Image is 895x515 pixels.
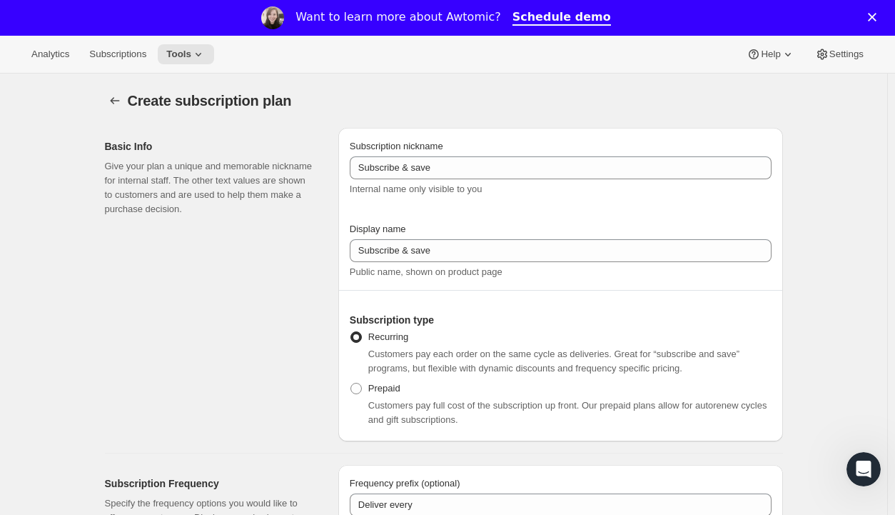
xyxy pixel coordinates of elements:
[261,6,284,29] img: Profile image for Emily
[31,49,69,60] span: Analytics
[105,159,315,216] p: Give your plan a unique and memorable nickname for internal staff. The other text values are show...
[166,49,191,60] span: Tools
[105,139,315,154] h2: Basic Info
[350,156,772,179] input: Subscribe & Save
[868,13,882,21] div: Close
[350,141,443,151] span: Subscription nickname
[761,49,780,60] span: Help
[81,44,155,64] button: Subscriptions
[368,331,408,342] span: Recurring
[368,400,767,425] span: Customers pay full cost of the subscription up front. Our prepaid plans allow for autorenew cycle...
[105,91,125,111] button: Subscription plans
[512,10,611,26] a: Schedule demo
[89,49,146,60] span: Subscriptions
[158,44,214,64] button: Tools
[846,452,881,486] iframe: Intercom live chat
[23,44,78,64] button: Analytics
[350,184,482,194] span: Internal name only visible to you
[350,224,406,234] span: Display name
[829,49,864,60] span: Settings
[350,478,460,489] span: Frequency prefix (optional)
[738,44,803,64] button: Help
[105,476,315,491] h2: Subscription Frequency
[350,239,772,262] input: Subscribe & Save
[368,349,739,374] span: Customers pay each order on the same cycle as deliveries. Great for “subscribe and save” programs...
[350,266,502,277] span: Public name, shown on product page
[295,10,500,24] div: Want to learn more about Awtomic?
[350,313,772,327] h2: Subscription type
[806,44,872,64] button: Settings
[368,383,400,394] span: Prepaid
[128,93,292,109] span: Create subscription plan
